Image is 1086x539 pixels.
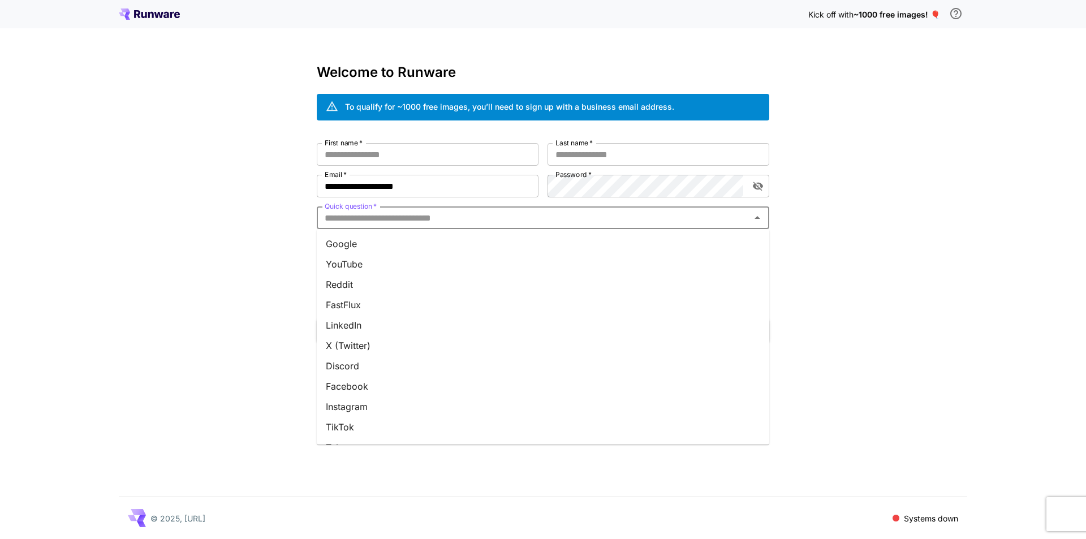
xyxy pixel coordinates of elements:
li: Instagram [317,396,769,417]
label: Last name [555,138,593,148]
span: ~1000 free images! 🎈 [854,10,940,19]
h3: Welcome to Runware [317,64,769,80]
button: In order to qualify for free credit, you need to sign up with a business email address and click ... [945,2,967,25]
label: Email [325,170,347,179]
span: Kick off with [808,10,854,19]
button: Close [749,210,765,226]
li: YouTube [317,254,769,274]
li: Google [317,234,769,254]
li: FastFlux [317,295,769,315]
label: Quick question [325,201,377,211]
p: Systems down [904,512,958,524]
li: LinkedIn [317,315,769,335]
li: X (Twitter) [317,335,769,356]
label: First name [325,138,363,148]
div: To qualify for ~1000 free images, you’ll need to sign up with a business email address. [345,101,674,113]
button: toggle password visibility [748,176,768,196]
label: Password [555,170,592,179]
li: Telegram [317,437,769,458]
li: TikTok [317,417,769,437]
p: © 2025, [URL] [150,512,205,524]
li: Facebook [317,376,769,396]
li: Reddit [317,274,769,295]
li: Discord [317,356,769,376]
